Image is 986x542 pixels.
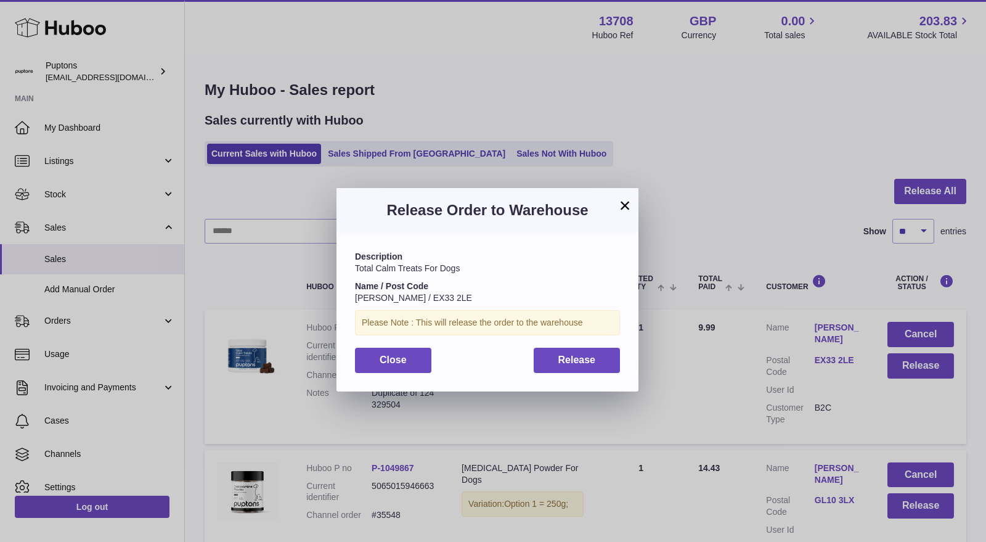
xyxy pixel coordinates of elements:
button: × [617,198,632,213]
h3: Release Order to Warehouse [355,200,620,220]
span: [PERSON_NAME] / EX33 2LE [355,293,472,303]
strong: Description [355,252,402,261]
button: Close [355,348,431,373]
span: Release [558,355,596,365]
button: Release [534,348,621,373]
div: Please Note : This will release the order to the warehouse [355,310,620,335]
strong: Name / Post Code [355,281,428,291]
span: Close [380,355,407,365]
span: Total Calm Treats For Dogs [355,263,460,273]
